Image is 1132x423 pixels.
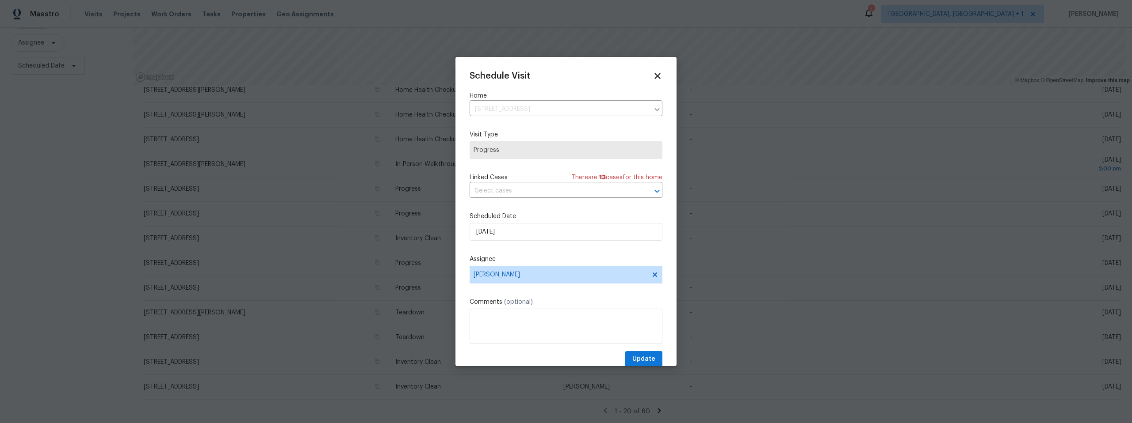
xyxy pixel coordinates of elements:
label: Home [470,91,662,100]
input: M/D/YYYY [470,223,662,241]
span: [PERSON_NAME] [474,271,647,278]
button: Update [625,351,662,367]
span: (optional) [504,299,533,305]
span: 13 [599,174,606,181]
span: There are case s for this home [571,173,662,182]
label: Assignee [470,255,662,264]
button: Open [651,185,663,197]
span: Linked Cases [470,173,508,182]
label: Comments [470,298,662,306]
span: Close [653,71,662,81]
span: Progress [474,146,658,155]
label: Visit Type [470,130,662,139]
span: Schedule Visit [470,72,530,80]
input: Enter in an address [470,102,649,116]
label: Scheduled Date [470,212,662,221]
span: Update [632,354,655,365]
input: Select cases [470,184,638,198]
